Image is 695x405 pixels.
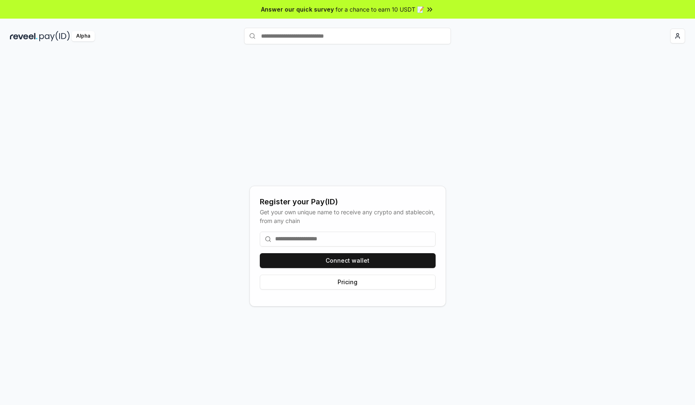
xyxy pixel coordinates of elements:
[72,31,95,41] div: Alpha
[39,31,70,41] img: pay_id
[260,275,436,290] button: Pricing
[260,253,436,268] button: Connect wallet
[260,196,436,208] div: Register your Pay(ID)
[261,5,334,14] span: Answer our quick survey
[336,5,424,14] span: for a chance to earn 10 USDT 📝
[10,31,38,41] img: reveel_dark
[260,208,436,225] div: Get your own unique name to receive any crypto and stablecoin, from any chain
